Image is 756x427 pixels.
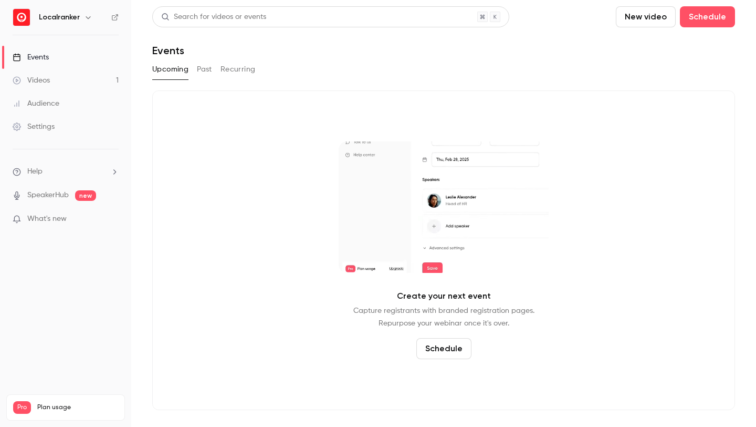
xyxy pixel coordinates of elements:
div: Settings [13,121,55,132]
div: Videos [13,75,50,86]
button: Past [197,61,212,78]
span: Pro [13,401,31,414]
button: Upcoming [152,61,188,78]
button: New video [616,6,676,27]
span: Plan usage [37,403,118,412]
button: Schedule [416,338,471,359]
li: help-dropdown-opener [13,166,119,177]
button: Recurring [220,61,256,78]
img: Localranker [13,9,30,26]
p: Create your next event [397,290,491,302]
span: new [75,190,96,201]
h6: Localranker [39,12,80,23]
div: Audience [13,98,59,109]
p: Capture registrants with branded registration pages. Repurpose your webinar once it's over. [353,304,534,330]
span: What's new [27,213,67,225]
div: Search for videos or events [161,12,266,23]
button: Schedule [680,6,735,27]
h1: Events [152,44,184,57]
div: Events [13,52,49,63]
span: Help [27,166,43,177]
a: SpeakerHub [27,190,69,201]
